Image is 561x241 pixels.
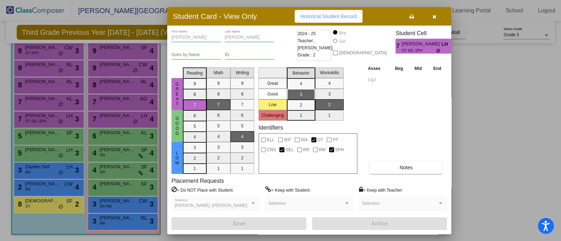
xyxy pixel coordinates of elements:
[409,65,427,72] th: Mid
[389,65,409,72] th: Beg
[298,51,315,59] span: Grade : 2
[312,217,447,230] button: Archive
[333,136,338,144] span: PT
[174,116,180,136] span: Good
[171,53,221,57] input: goes by name
[300,13,357,19] span: Historical Student Record
[284,136,291,144] span: IEP
[265,186,311,193] label: = Keep with Student:
[267,146,276,154] span: CNS
[317,136,323,144] span: OT
[258,124,283,131] label: Identifiers
[267,136,274,144] span: ELL
[171,177,224,184] label: Placement Requests
[359,186,403,193] label: = Keep with Teacher:
[175,203,247,208] span: [PERSON_NAME], [PERSON_NAME]
[233,220,245,226] span: Save
[174,150,180,165] span: Low
[371,221,388,226] span: Archive
[301,136,308,144] span: 504
[370,161,442,174] button: Notes
[366,65,389,72] th: Asses
[396,30,457,37] h3: Student Cell
[451,42,457,50] span: 3
[171,186,234,193] label: = Do NOT Place with Student:
[173,12,257,21] h3: Student Card - View Only
[399,165,413,170] span: Notes
[298,30,316,37] span: 2024 - 25
[396,42,402,50] span: 7
[295,10,363,23] button: Historical Student Record
[339,30,347,36] div: Boy
[319,146,326,154] span: RM
[174,82,180,106] span: Great
[402,48,436,53] span: OT SEL SPH
[427,65,447,72] th: End
[335,146,344,154] span: SPH
[402,40,441,48] span: [PERSON_NAME]
[303,146,309,154] span: RR
[339,38,346,45] div: Girl
[368,75,387,86] input: assessment
[339,49,387,57] span: [DEMOGRAPHIC_DATA]
[285,146,294,154] span: SEL
[171,217,306,230] button: Save
[441,40,451,48] span: LH
[298,37,333,51] span: Teacher: [PERSON_NAME]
